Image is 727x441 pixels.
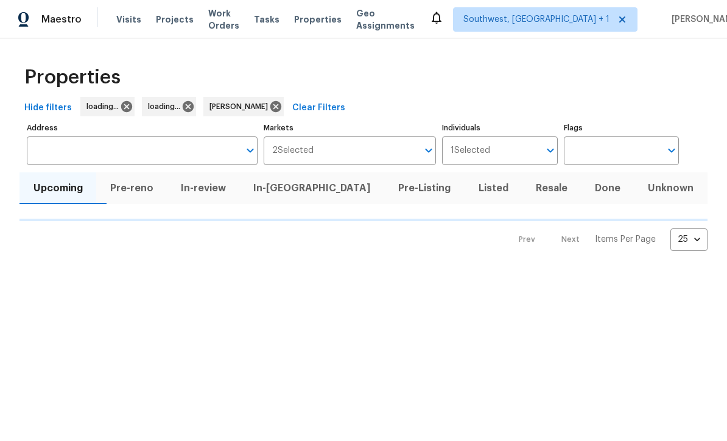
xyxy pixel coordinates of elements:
span: 2 Selected [272,146,314,156]
nav: Pagination Navigation [507,228,708,251]
span: Resale [529,180,574,197]
span: Done [589,180,627,197]
span: [PERSON_NAME] [209,101,273,113]
span: Clear Filters [292,101,345,116]
span: Work Orders [208,7,239,32]
label: Flags [564,124,679,132]
span: Properties [24,71,121,83]
span: Tasks [254,15,279,24]
span: Hide filters [24,101,72,116]
label: Markets [264,124,437,132]
button: Open [542,142,559,159]
span: Pre-reno [104,180,160,197]
span: Geo Assignments [356,7,415,32]
button: Open [663,142,680,159]
div: 25 [670,224,708,255]
span: Listed [472,180,515,197]
span: In-review [174,180,232,197]
span: loading... [86,101,124,113]
label: Address [27,124,258,132]
p: Items Per Page [595,233,656,245]
span: Properties [294,13,342,26]
span: Pre-Listing [392,180,457,197]
span: 1 Selected [451,146,490,156]
button: Open [242,142,259,159]
label: Individuals [442,124,557,132]
span: Maestro [41,13,82,26]
div: [PERSON_NAME] [203,97,284,116]
span: Visits [116,13,141,26]
button: Open [420,142,437,159]
div: loading... [80,97,135,116]
span: Upcoming [27,180,89,197]
button: Hide filters [19,97,77,119]
span: Southwest, [GEOGRAPHIC_DATA] + 1 [463,13,609,26]
span: Unknown [642,180,700,197]
span: Projects [156,13,194,26]
div: loading... [142,97,196,116]
span: In-[GEOGRAPHIC_DATA] [247,180,378,197]
span: loading... [148,101,185,113]
button: Clear Filters [287,97,350,119]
